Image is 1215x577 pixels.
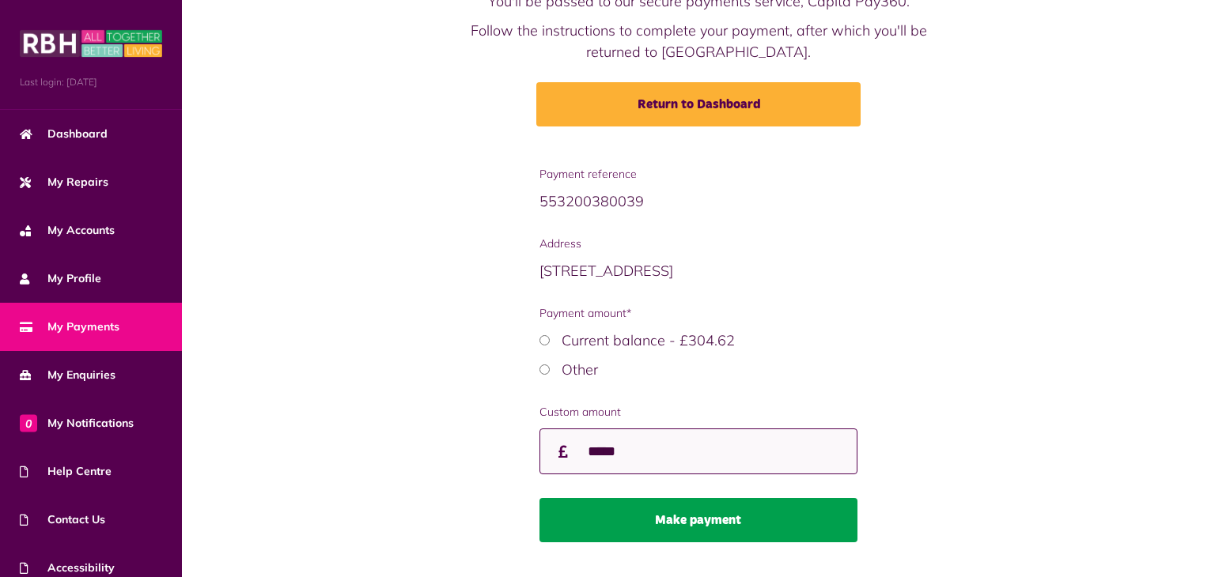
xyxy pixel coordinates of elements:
span: My Accounts [20,222,115,239]
span: Address [539,236,857,252]
label: Custom amount [539,404,857,420]
span: 553200380039 [539,192,644,210]
span: My Notifications [20,415,134,432]
span: Payment reference [539,166,857,183]
p: Follow the instructions to complete your payment, after which you'll be returned to [GEOGRAPHIC_D... [456,20,941,62]
span: Payment amount* [539,305,857,322]
span: Last login: [DATE] [20,75,162,89]
span: 0 [20,414,37,432]
span: My Payments [20,319,119,335]
span: [STREET_ADDRESS] [539,262,673,280]
label: Other [562,360,598,379]
span: My Enquiries [20,367,115,383]
a: Return to Dashboard [536,82,861,126]
span: Contact Us [20,511,105,528]
span: Dashboard [20,126,108,142]
span: Accessibility [20,560,115,576]
span: My Profile [20,270,101,287]
button: Make payment [539,498,857,542]
span: Help Centre [20,463,112,480]
img: MyRBH [20,28,162,59]
span: My Repairs [20,174,108,190]
label: Current balance - £304.62 [562,331,735,349]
